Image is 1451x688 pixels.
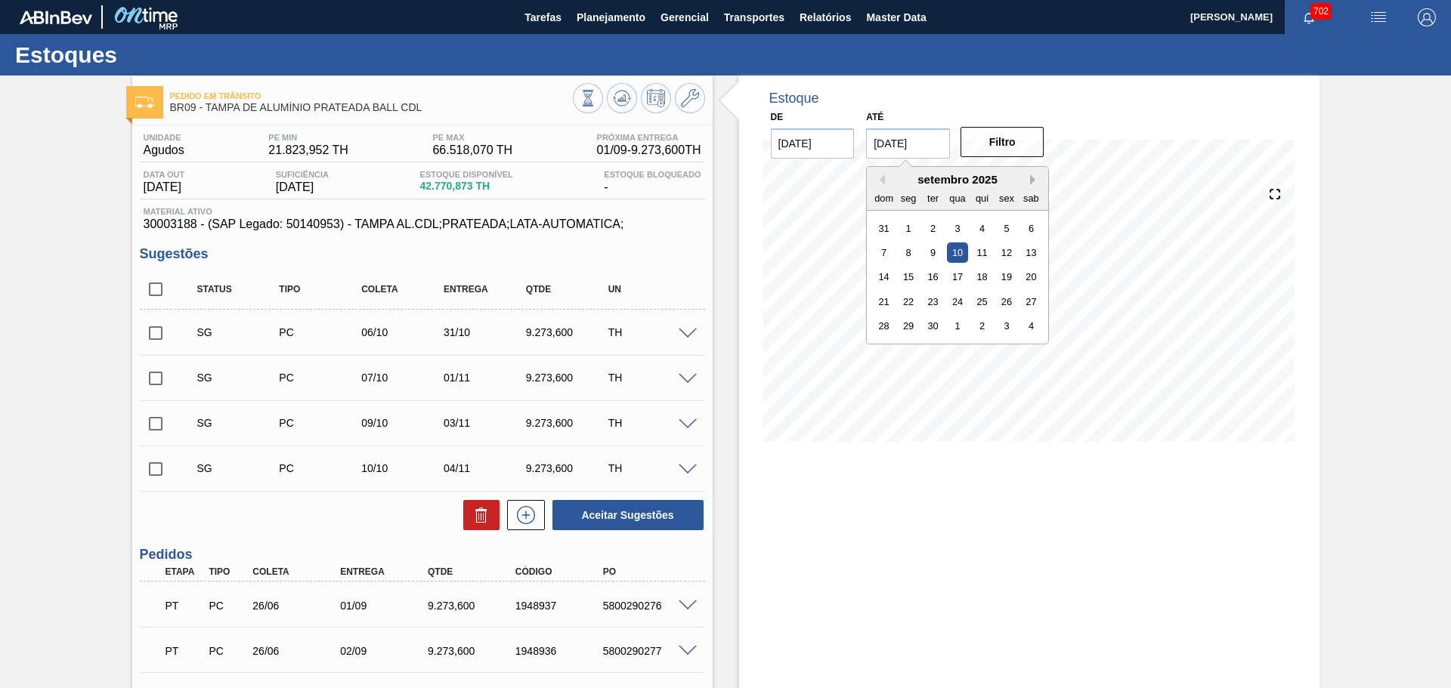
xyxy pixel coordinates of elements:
[193,372,285,384] div: Sugestão Criada
[600,170,704,194] div: -
[135,97,154,108] img: Ícone
[899,242,919,263] div: Choose segunda-feira, 8 de setembro de 2025
[166,645,203,657] p: PT
[162,634,207,668] div: Pedido em Trânsito
[599,566,698,577] div: PO
[357,417,449,429] div: 09/10/2025
[336,600,435,612] div: 01/09/2025
[597,133,701,142] span: Próxima Entrega
[1418,8,1436,26] img: Logout
[432,143,512,157] span: 66.518,070 TH
[948,292,968,312] div: Choose quarta-feira, 24 de setembro de 2025
[545,498,705,532] div: Aceitar Sugestões
[923,187,943,208] div: ter
[997,187,1017,208] div: sex
[997,292,1017,312] div: Choose sexta-feira, 26 de setembro de 2025
[948,316,968,336] div: Choose quarta-feira, 1 de outubro de 2025
[205,645,250,657] div: Pedido de Compra
[997,218,1017,238] div: Choose sexta-feira, 5 de setembro de 2025
[605,284,696,295] div: UN
[440,462,531,474] div: 04/11/2025
[512,645,610,657] div: 1948936
[336,566,435,577] div: Entrega
[357,462,449,474] div: 10/10/2025
[724,8,784,26] span: Transportes
[336,645,435,657] div: 02/09/2025
[144,133,184,142] span: Unidade
[771,128,855,159] input: dd/mm/yyyy
[874,292,894,312] div: Choose domingo, 21 de setembro de 2025
[512,566,610,577] div: Código
[599,645,698,657] div: 5800290277
[552,500,704,530] button: Aceitar Sugestões
[899,218,919,238] div: Choose segunda-feira, 1 de setembro de 2025
[522,462,614,474] div: 9.273,600
[866,128,950,159] input: dd/mm/yyyy
[249,600,347,612] div: 26/06/2025
[268,133,348,142] span: PE MIN
[522,284,614,295] div: Qtde
[20,11,92,24] img: TNhmsLtSVTkK8tSr43FrP2fwEKptu5GPRR3wAAAABJRU5ErkJggg==
[972,316,992,336] div: Choose quinta-feira, 2 de outubro de 2025
[432,133,512,142] span: PE MAX
[867,173,1048,186] div: setembro 2025
[1369,8,1388,26] img: userActions
[923,316,943,336] div: Choose terça-feira, 30 de setembro de 2025
[424,566,522,577] div: Qtde
[874,187,894,208] div: dom
[440,417,531,429] div: 03/11/2025
[972,292,992,312] div: Choose quinta-feira, 25 de setembro de 2025
[997,267,1017,287] div: Choose sexta-feira, 19 de setembro de 2025
[522,326,614,338] div: 9.273,600
[170,102,573,113] span: BR09 - TAMPA DE ALUMÍNIO PRATEADA BALL CDL
[997,242,1017,263] div: Choose sexta-feira, 12 de setembro de 2025
[193,326,285,338] div: Sugestão Criada
[275,284,367,295] div: Tipo
[1021,267,1041,287] div: Choose sábado, 20 de setembro de 2025
[1285,7,1333,28] button: Notificações
[205,566,250,577] div: Tipo
[769,91,819,106] div: Estoque
[440,372,531,384] div: 01/11/2025
[872,216,1044,338] div: month 2025-09
[276,170,329,179] span: Suficiência
[193,417,285,429] div: Sugestão Criada
[605,372,696,384] div: TH
[972,242,992,263] div: Choose quinta-feira, 11 de setembro de 2025
[1021,218,1041,238] div: Choose sábado, 6 de setembro de 2025
[661,8,709,26] span: Gerencial
[605,462,696,474] div: TH
[972,218,992,238] div: Choose quinta-feira, 4 de setembro de 2025
[15,46,283,63] h1: Estoques
[456,500,500,530] div: Excluir Sugestões
[874,218,894,238] div: Choose domingo, 31 de agosto de 2025
[605,417,696,429] div: TH
[357,372,449,384] div: 07/10/2025
[144,218,701,231] span: 30003188 - (SAP Legado: 50140953) - TAMPA AL.CDL;PRATEADA;LATA-AUTOMATICA;
[573,83,603,113] button: Visão Geral dos Estoques
[899,187,919,208] div: seg
[275,372,367,384] div: Pedido de Compra
[144,207,701,216] span: Material ativo
[577,8,645,26] span: Planejamento
[275,462,367,474] div: Pedido de Compra
[275,326,367,338] div: Pedido de Compra
[249,566,347,577] div: Coleta
[604,170,701,179] span: Estoque Bloqueado
[140,547,705,563] h3: Pedidos
[170,91,573,100] span: Pedido em Trânsito
[420,180,513,192] span: 42.770,873 TH
[800,8,851,26] span: Relatórios
[1021,187,1041,208] div: sab
[1030,174,1041,185] button: Next Month
[440,284,531,295] div: Entrega
[524,8,562,26] span: Tarefas
[357,326,449,338] div: 06/10/2025
[874,316,894,336] div: Choose domingo, 28 de setembro de 2025
[357,284,449,295] div: Coleta
[249,645,347,657] div: 26/06/2025
[275,417,367,429] div: Pedido de Compra
[144,170,185,179] span: Data out
[948,218,968,238] div: Choose quarta-feira, 3 de setembro de 2025
[276,180,329,194] span: [DATE]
